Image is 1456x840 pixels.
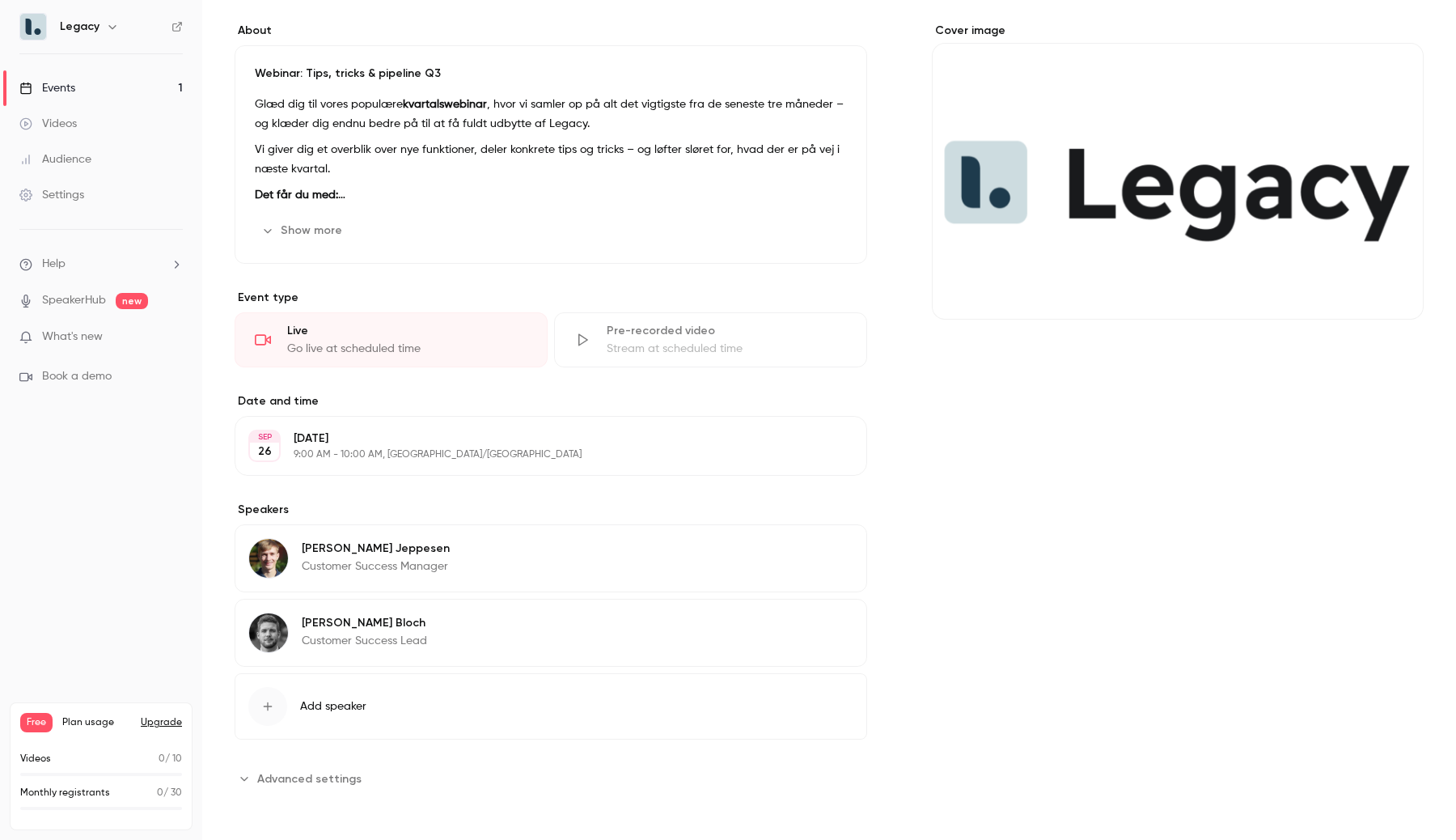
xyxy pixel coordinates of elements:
li: help-dropdown-opener [19,256,183,273]
p: 9:00 AM - 10:00 AM, [GEOGRAPHIC_DATA]/[GEOGRAPHIC_DATA] [294,448,781,461]
iframe: Noticeable Trigger [163,330,183,345]
p: Glæd dig til vores populære , hvor vi samler op på alt det vigtigste fra de seneste tre måneder –... [255,95,847,134]
div: Events [19,80,75,96]
div: Stream at scheduled time [607,341,847,357]
p: Vi giver dig et overblik over nye funktioner, deler konkrete tips og tricks – og løfter sløret fo... [255,140,847,179]
button: Advanced settings [235,766,371,791]
span: Free [20,713,53,732]
label: Date and time [235,393,867,409]
button: Show more [255,218,352,244]
a: SpeakerHub [42,292,106,309]
span: What's new [42,329,103,346]
label: Cover image [932,23,1424,39]
p: [PERSON_NAME] Bloch [302,615,427,631]
img: Mathias Jeppesen [249,539,288,578]
div: Videos [19,116,77,132]
div: Pre-recorded videoStream at scheduled time [554,312,867,367]
span: new [116,293,148,309]
label: About [235,23,867,39]
span: Help [42,256,66,273]
p: [DATE] [294,431,781,447]
span: Book a demo [42,368,112,385]
h6: Legacy [60,19,99,35]
img: Legacy [20,14,46,40]
div: Live [287,323,527,339]
button: Upgrade [141,716,182,729]
section: Cover image [932,23,1424,320]
p: Customer Success Lead [302,633,427,649]
p: / 10 [159,752,182,766]
div: SEP [250,431,279,443]
p: Monthly registrants [20,786,110,800]
span: Advanced settings [257,770,362,787]
span: Plan usage [62,716,131,729]
p: [PERSON_NAME] Jeppesen [302,541,450,557]
p: Webinar: Tips, tricks & pipeline Q3 [255,66,847,82]
span: 0 [159,754,165,764]
div: Dan Bloch[PERSON_NAME] BlochCustomer Success Lead [235,599,867,667]
p: Videos [20,752,51,766]
label: Speakers [235,502,867,518]
p: 26 [258,443,272,460]
div: Audience [19,151,91,168]
strong: Det får du med: [255,189,345,201]
div: Go live at scheduled time [287,341,527,357]
p: / 30 [157,786,182,800]
strong: kvartalswebinar [403,99,487,110]
span: Add speaker [300,698,366,715]
div: Mathias Jeppesen[PERSON_NAME] JeppesenCustomer Success Manager [235,524,867,592]
div: LiveGo live at scheduled time [235,312,548,367]
div: Pre-recorded video [607,323,847,339]
button: Add speaker [235,673,867,740]
p: Event type [235,290,867,306]
span: 0 [157,788,163,798]
p: Customer Success Manager [302,558,450,575]
div: Settings [19,187,84,203]
section: Advanced settings [235,766,867,791]
img: Dan Bloch [249,613,288,652]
